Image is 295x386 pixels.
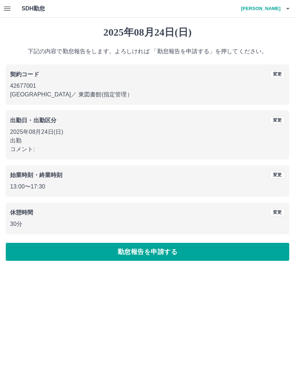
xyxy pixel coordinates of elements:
p: 2025年08月24日(日) [10,128,285,136]
p: 出勤 [10,136,285,145]
button: 変更 [270,70,285,78]
b: 出勤日・出勤区分 [10,117,56,123]
p: [GEOGRAPHIC_DATA] ／ 東図書館(指定管理） [10,90,285,99]
p: 下記の内容で勤怠報告をします。よろしければ 「勤怠報告を申請する」を押してください。 [6,47,289,56]
b: 休憩時間 [10,209,33,215]
b: 契約コード [10,71,39,77]
button: 変更 [270,116,285,124]
p: 13:00 〜 17:30 [10,182,285,191]
p: 42677001 [10,82,285,90]
p: コメント: [10,145,285,154]
button: 変更 [270,208,285,216]
h1: 2025年08月24日(日) [6,26,289,38]
button: 勤怠報告を申請する [6,243,289,261]
button: 変更 [270,171,285,179]
p: 30分 [10,220,285,228]
b: 始業時刻・終業時刻 [10,172,62,178]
